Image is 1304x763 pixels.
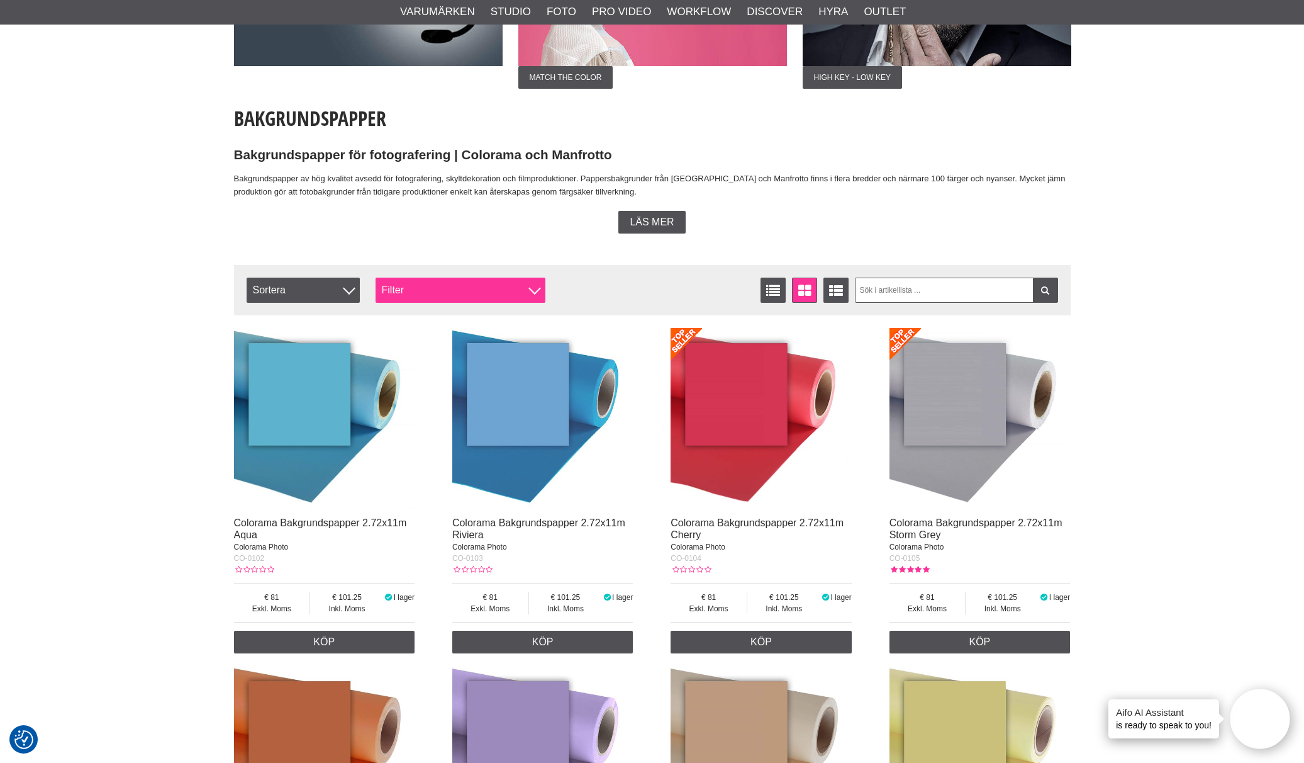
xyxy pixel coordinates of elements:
a: Fönstervisning [792,278,817,303]
div: Kundbetyg: 0 [452,564,493,575]
a: Colorama Bakgrundspapper 2.72x11m Storm Grey [889,517,1062,540]
span: Sortera [247,278,360,303]
span: 81 [671,592,747,603]
span: I lager [612,593,633,602]
a: Colorama Bakgrundspapper 2.72x11m Cherry [671,517,844,540]
span: Colorama Photo [889,543,944,551]
span: I lager [830,593,851,602]
div: Kundbetyg: 5.00 [889,564,930,575]
img: Colorama Bakgrundspapper 2.72x11m Riviera [452,328,633,509]
h2: Bakgrundspapper för fotografering | Colorama och Manfrotto [234,146,1071,164]
a: Pro Video [592,4,651,20]
button: Samtyckesinställningar [14,728,33,751]
span: Colorama Photo [671,543,725,551]
p: Bakgrundspapper av hög kvalitet avsedd för fotografering, skyltdekoration och filmproduktioner. P... [234,172,1071,199]
span: 101.25 [310,592,384,603]
a: Colorama Bakgrundspapper 2.72x11m Riviera [452,517,625,540]
a: Köp [452,631,633,653]
span: Colorama Photo [452,543,507,551]
img: Colorama Bakgrundspapper 2.72x11m Aqua [234,328,415,509]
span: I lager [394,593,415,602]
span: Läs mer [630,217,674,228]
input: Sök i artikellista ... [855,278,1058,303]
img: Revisit consent button [14,730,33,749]
span: 101.25 [747,592,821,603]
i: I lager [821,593,831,602]
span: Exkl. Moms [671,603,747,614]
div: Filter [376,278,545,303]
a: Varumärken [400,4,475,20]
span: Inkl. Moms [966,603,1039,614]
i: I lager [384,593,394,602]
a: Köp [234,631,415,653]
span: CO-0104 [671,554,701,563]
a: Outlet [864,4,906,20]
span: Inkl. Moms [747,603,821,614]
a: Utökad listvisning [823,278,849,303]
span: 81 [889,592,966,603]
a: Köp [671,631,852,653]
i: I lager [602,593,612,602]
span: Match the color [518,66,613,89]
span: Exkl. Moms [889,603,966,614]
a: Studio [491,4,531,20]
span: Colorama Photo [234,543,289,551]
span: 81 [452,592,528,603]
div: is ready to speak to you! [1108,699,1219,738]
a: Filtrera [1033,278,1058,303]
a: Discover [747,4,803,20]
span: 101.25 [966,592,1039,603]
span: Inkl. Moms [310,603,384,614]
span: I lager [1049,593,1070,602]
a: Foto [547,4,576,20]
span: Inkl. Moms [529,603,603,614]
a: Workflow [667,4,731,20]
span: CO-0103 [452,554,483,563]
a: Köp [889,631,1071,653]
i: I lager [1039,593,1049,602]
span: CO-0102 [234,554,265,563]
h4: Aifo AI Assistant [1116,706,1212,719]
a: Hyra [818,4,848,20]
h1: Bakgrundspapper [234,105,1071,132]
span: 81 [234,592,310,603]
a: Listvisning [761,278,786,303]
span: Exkl. Moms [234,603,310,614]
span: 101.25 [529,592,603,603]
span: Exkl. Moms [452,603,528,614]
span: High key - Low key [803,66,902,89]
span: CO-0105 [889,554,920,563]
div: Kundbetyg: 0 [234,564,274,575]
img: Colorama Bakgrundspapper 2.72x11m Cherry [671,328,852,509]
div: Kundbetyg: 0 [671,564,711,575]
a: Colorama Bakgrundspapper 2.72x11m Aqua [234,517,407,540]
img: Colorama Bakgrundspapper 2.72x11m Storm Grey [889,328,1071,509]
